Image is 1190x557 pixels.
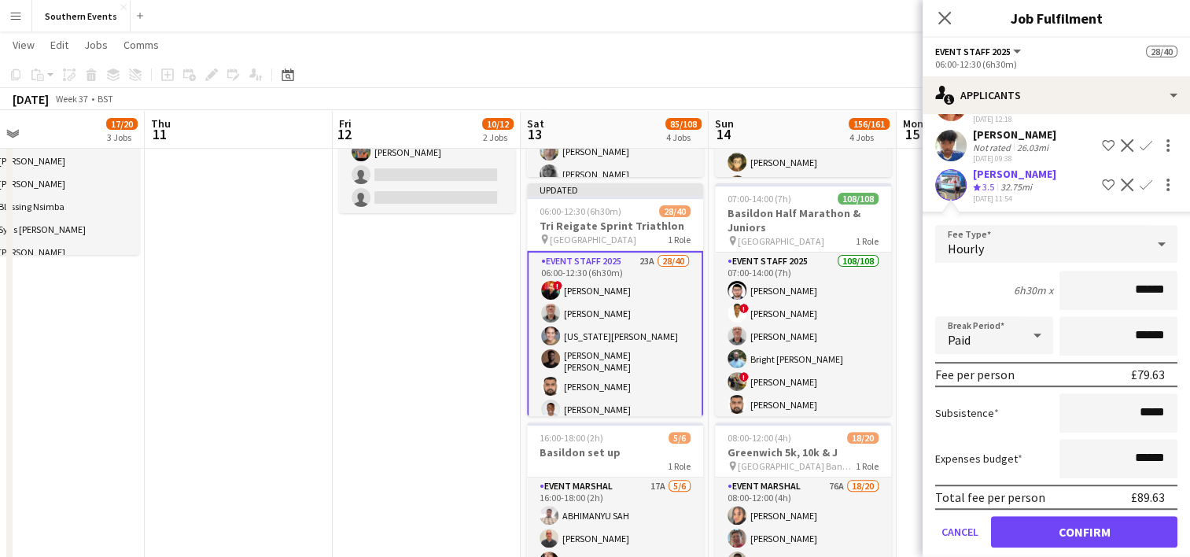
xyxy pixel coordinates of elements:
span: 1 Role [856,235,879,247]
button: Southern Events [32,1,131,31]
span: 06:00-12:30 (6h30m) [540,205,621,217]
span: Paid [948,332,971,348]
span: 15 [901,125,923,143]
span: 12 [337,125,352,143]
span: 156/161 [849,118,890,130]
div: 26.03mi [1014,142,1052,153]
label: Subsistence [935,406,999,420]
span: Event Staff 2025 [935,46,1011,57]
span: Sun [715,116,734,131]
h3: Tri Reigate Sprint Triathlon [527,219,703,233]
span: 07:00-14:00 (7h) [728,193,791,205]
div: BST [98,93,113,105]
span: Fri [339,116,352,131]
h3: Basildon Half Marathon & Juniors [715,206,891,234]
div: 4 Jobs [666,131,701,143]
app-job-card: Updated06:00-12:30 (6h30m)28/40Tri Reigate Sprint Triathlon [GEOGRAPHIC_DATA]1 RoleEvent Staff 20... [527,183,703,416]
h3: Basildon set up [527,445,703,459]
span: 10/12 [482,118,514,130]
div: [DATE] 09:38 [973,153,1056,164]
div: [PERSON_NAME] [973,127,1056,142]
span: Thu [151,116,171,131]
span: View [13,38,35,52]
div: [DATE] [13,91,49,107]
div: £79.63 [1131,367,1165,382]
span: 85/108 [665,118,702,130]
a: Jobs [78,35,114,55]
span: 108/108 [838,193,879,205]
span: 3.5 [982,181,994,193]
span: 28/40 [1146,46,1177,57]
span: Sat [527,116,544,131]
span: 1 Role [668,234,691,245]
button: Cancel [935,516,985,548]
div: Fee per person [935,367,1015,382]
div: [DATE] 11:54 [973,194,1056,204]
a: Edit [44,35,75,55]
button: Confirm [991,516,1177,548]
span: [GEOGRAPHIC_DATA] [738,235,824,247]
app-card-role: Event Staff 20254A2/411:00-15:00 (4h)[PERSON_NAME] [PERSON_NAME][PERSON_NAME] [339,87,515,213]
a: Comms [117,35,165,55]
div: Applicants [923,76,1190,114]
h3: Greenwich 5k, 10k & J [715,445,891,459]
div: 3 Jobs [107,131,137,143]
span: Comms [123,38,159,52]
div: 06:00-12:30 (6h30m) [935,58,1177,70]
span: ! [553,281,562,290]
span: 11 [149,125,171,143]
span: ! [739,372,749,382]
span: 14 [713,125,734,143]
div: 2 Jobs [483,131,513,143]
div: Not rated [973,142,1014,153]
span: 1 Role [856,460,879,472]
div: [PERSON_NAME] [973,167,1056,181]
span: 18/20 [847,432,879,444]
div: 6h30m x [1014,283,1053,297]
span: Edit [50,38,68,52]
button: Event Staff 2025 [935,46,1023,57]
span: 28/40 [659,205,691,217]
span: ! [739,304,749,313]
div: Total fee per person [935,489,1045,505]
h3: Job Fulfilment [923,8,1190,28]
div: 32.75mi [997,181,1035,194]
span: 16:00-18:00 (2h) [540,432,603,444]
span: 5/6 [669,432,691,444]
div: [DATE] 12:18 [973,114,1056,124]
span: Mon [903,116,923,131]
app-job-card: 07:00-14:00 (7h)108/108Basildon Half Marathon & Juniors [GEOGRAPHIC_DATA]1 RoleEvent Staff 202510... [715,183,891,416]
label: Expenses budget [935,452,1022,466]
span: 1 Role [668,460,691,472]
span: 17/20 [106,118,138,130]
a: View [6,35,41,55]
div: £89.63 [1131,489,1165,505]
span: 13 [525,125,544,143]
span: [GEOGRAPHIC_DATA] Bandstand [738,460,856,472]
span: Hourly [948,241,984,256]
div: Updated [527,183,703,196]
span: 08:00-12:00 (4h) [728,432,791,444]
span: Jobs [84,38,108,52]
span: Week 37 [52,93,91,105]
span: [GEOGRAPHIC_DATA] [550,234,636,245]
div: 4 Jobs [849,131,889,143]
